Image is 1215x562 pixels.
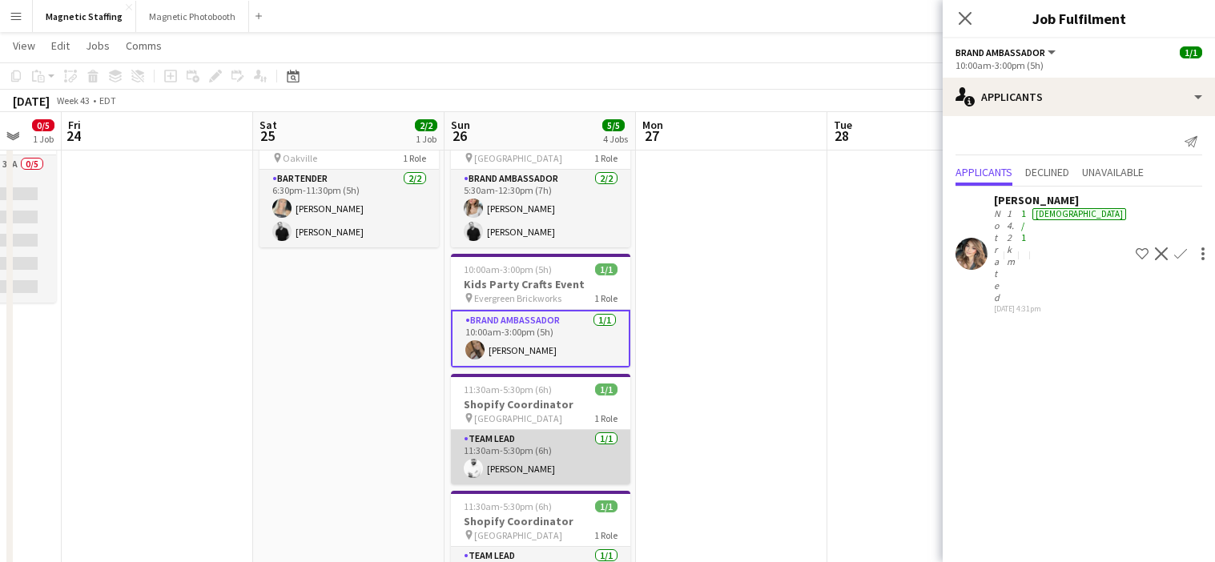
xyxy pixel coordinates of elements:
[474,152,562,164] span: [GEOGRAPHIC_DATA]
[415,119,437,131] span: 2/2
[464,500,552,512] span: 11:30am-5:30pm (6h)
[66,126,81,145] span: 24
[13,38,35,53] span: View
[831,126,852,145] span: 28
[994,207,1004,303] div: Not rated
[594,529,618,541] span: 1 Role
[1025,167,1069,178] span: Declined
[451,397,630,411] h3: Shopify Coordinator
[259,170,439,247] app-card-role: Bartender2/26:30pm-11:30pm (5h)[PERSON_NAME][PERSON_NAME]
[51,38,70,53] span: Edit
[1180,46,1202,58] span: 1/1
[451,254,630,367] app-job-card: 10:00am-3:00pm (5h)1/1Kids Party Crafts Event Evergreen Brickworks1 RoleBrand Ambassador1/110:00a...
[451,277,630,291] h3: Kids Party Crafts Event
[474,412,562,424] span: [GEOGRAPHIC_DATA]
[594,152,618,164] span: 1 Role
[594,412,618,424] span: 1 Role
[451,99,630,247] app-job-card: 5:30am-12:30pm (7h)2/2Niagara Falls Marathon - Perfect Sports [GEOGRAPHIC_DATA]1 RoleBrand Ambass...
[79,35,116,56] a: Jobs
[1082,167,1144,178] span: Unavailable
[126,38,162,53] span: Comms
[32,119,54,131] span: 0/5
[464,383,552,395] span: 11:30am-5:30pm (6h)
[595,500,618,512] span: 1/1
[13,93,50,109] div: [DATE]
[6,35,42,56] a: View
[474,529,562,541] span: [GEOGRAPHIC_DATA]
[449,126,470,145] span: 26
[53,94,93,106] span: Week 43
[943,78,1215,116] div: Applicants
[602,119,625,131] span: 5/5
[956,46,1045,58] span: Brand Ambassador
[1032,208,1126,220] div: [DEMOGRAPHIC_DATA]
[33,133,54,145] div: 1 Job
[451,170,630,247] app-card-role: Brand Ambassador2/25:30am-12:30pm (7h)[PERSON_NAME][PERSON_NAME]
[259,99,439,247] app-job-card: 6:30pm-11:30pm (5h)2/2Bartender - Private Residence Event Oakville1 RoleBartender2/26:30pm-11:30p...
[474,292,561,304] span: Evergreen Brickworks
[956,59,1202,71] div: 10:00am-3:00pm (5h)
[451,430,630,484] app-card-role: Team Lead1/111:30am-5:30pm (6h)[PERSON_NAME]
[86,38,110,53] span: Jobs
[956,167,1012,178] span: Applicants
[403,152,426,164] span: 1 Role
[943,8,1215,29] h3: Job Fulfilment
[1004,207,1018,303] div: 14.2km
[464,263,552,275] span: 10:00am-3:00pm (5h)
[1021,207,1026,243] app-skills-label: 1/1
[68,118,81,132] span: Fri
[416,133,437,145] div: 1 Job
[136,1,249,32] button: Magnetic Photobooth
[99,94,116,106] div: EDT
[595,383,618,395] span: 1/1
[595,263,618,275] span: 1/1
[257,126,277,145] span: 25
[259,118,277,132] span: Sat
[994,193,1129,207] div: [PERSON_NAME]
[283,152,317,164] span: Oakville
[451,514,630,528] h3: Shopify Coordinator
[994,303,1129,314] div: [DATE] 4:31pm
[594,292,618,304] span: 1 Role
[33,1,136,32] button: Magnetic Staffing
[451,310,630,367] app-card-role: Brand Ambassador1/110:00am-3:00pm (5h)[PERSON_NAME]
[640,126,663,145] span: 27
[834,118,852,132] span: Tue
[956,46,1058,58] button: Brand Ambassador
[119,35,168,56] a: Comms
[451,118,470,132] span: Sun
[45,35,76,56] a: Edit
[451,374,630,484] app-job-card: 11:30am-5:30pm (6h)1/1Shopify Coordinator [GEOGRAPHIC_DATA]1 RoleTeam Lead1/111:30am-5:30pm (6h)[...
[642,118,663,132] span: Mon
[603,133,628,145] div: 4 Jobs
